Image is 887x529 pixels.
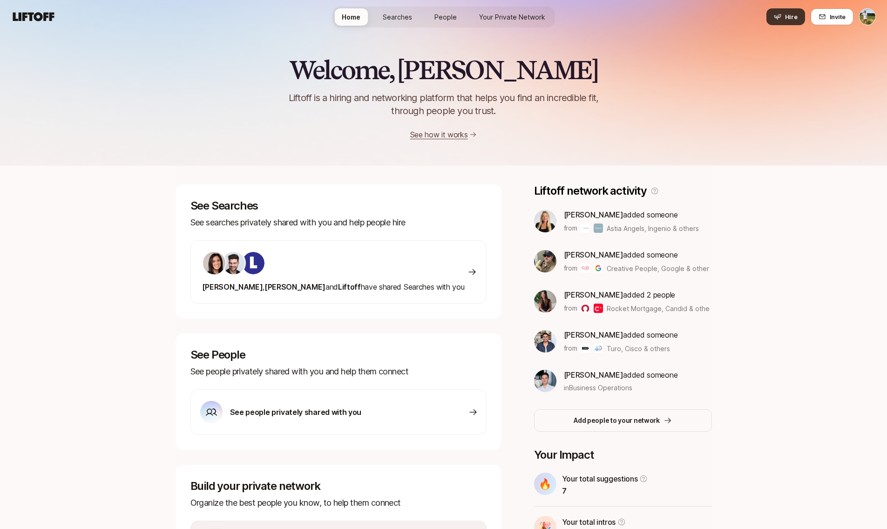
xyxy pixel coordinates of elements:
div: 🔥 [534,473,556,495]
span: Hire [785,12,798,21]
img: ec475d8c_0c97_428a_a95e_2e52928abc7c.jpg [534,250,556,272]
p: from [564,303,577,314]
p: Your total intros [562,516,616,528]
span: [PERSON_NAME] [564,250,623,259]
a: Your Private Network [472,8,553,26]
p: Liftoff is a hiring and networking platform that helps you find an incredible fit, through people... [277,91,610,117]
span: and [325,282,338,292]
img: bd2c0845_c66c_4226_a200_03081f0cb6c3.jpg [534,210,556,232]
p: See People [190,348,487,361]
span: , [263,282,264,292]
p: from [564,223,577,234]
img: 33ee49e1_eec9_43f1_bb5d_6b38e313ba2b.jpg [534,290,556,312]
p: Add people to your network [574,415,660,426]
p: Organize the best people you know, to help them connect [190,496,487,509]
a: See how it works [410,130,468,139]
p: 7 [562,485,648,497]
span: in Business Operations [564,383,632,393]
img: 7bf30482_e1a5_47b4_9e0f_fc49ddd24bf6.jpg [223,252,245,274]
span: have shared Searches with you [202,282,465,292]
img: ACg8ocKIuO9-sklR2KvA8ZVJz4iZ_g9wtBiQREC3t8A94l4CTg=s160-c [242,252,264,274]
img: 71d7b91d_d7cb_43b4_a7ea_a9b2f2cc6e03.jpg [203,252,225,274]
span: Invite [830,12,846,21]
p: added someone [564,249,710,261]
p: Liftoff network activity [534,184,647,197]
span: Creative People, Google & others [607,264,709,273]
img: Candid [594,304,603,313]
span: Your Private Network [479,12,545,22]
span: [PERSON_NAME] [564,290,623,299]
button: Hire [766,8,805,25]
img: Turo [581,344,590,353]
img: Google [594,264,603,273]
img: Tyler Kieft [860,9,875,25]
span: [PERSON_NAME] [564,370,623,380]
p: Your total suggestions [562,473,638,485]
img: Cisco [594,344,603,353]
span: Turo, Cisco & others [607,344,670,353]
p: Your Impact [534,448,712,461]
button: Invite [811,8,853,25]
p: from [564,263,577,274]
a: Home [334,8,368,26]
img: 37a93d0b_bea1_4eb5_8116_15fa380280b3.jpg [534,330,556,353]
button: Tyler Kieft [859,8,876,25]
p: See Searches [190,199,487,212]
span: Astia Angels, Ingenio & others [607,224,699,233]
span: [PERSON_NAME] [564,330,623,339]
img: Rocket Mortgage [581,304,590,313]
p: from [564,343,577,354]
span: Home [342,12,360,22]
h2: Welcome, [PERSON_NAME] [289,56,598,84]
p: added someone [564,329,678,341]
p: See people privately shared with you [230,406,361,418]
span: [PERSON_NAME] [264,282,325,292]
img: Astia Angels [581,224,590,233]
span: Searches [383,12,412,22]
img: 6ee22bd4_68c9_4752_bfb6_e786e766df02.jpg [534,370,556,392]
span: [PERSON_NAME] [564,210,623,219]
img: Ingenio [594,224,603,233]
span: Rocket Mortgage, Candid & others [607,305,715,312]
p: See searches privately shared with you and help people hire [190,216,487,229]
span: Liftoff [338,282,361,292]
a: Searches [375,8,420,26]
a: People [427,8,464,26]
p: added someone [564,209,699,221]
p: added 2 people [564,289,710,301]
button: Add people to your network [534,409,712,432]
p: added someone [564,369,678,381]
span: [PERSON_NAME] [202,282,263,292]
p: See people privately shared with you and help them connect [190,365,487,378]
span: People [434,12,457,22]
img: Creative People [581,264,590,273]
p: Build your private network [190,480,487,493]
